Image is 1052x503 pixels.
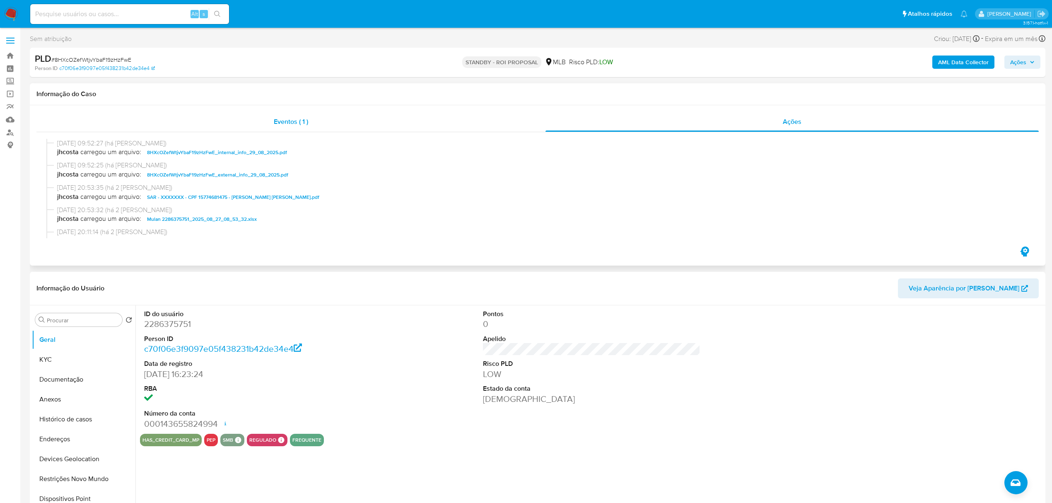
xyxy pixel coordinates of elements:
span: # 8HXcOZefWtjvYbaF19zHzFwE [51,56,131,64]
button: SAR - XXXXXXX - CPF 15774681475 - [PERSON_NAME] [PERSON_NAME].pdf [143,192,323,202]
span: [DATE] 20:53:32 (há 2 [PERSON_NAME]) [57,206,1025,215]
b: jhcosta [57,148,79,157]
span: Atalhos rápidos [908,10,952,18]
b: jhcosta [57,170,79,180]
button: Retornar ao pedido padrão [125,317,132,326]
button: KYC [32,350,135,370]
dd: 2286375751 [144,318,362,330]
span: [DATE] 20:53:35 (há 2 [PERSON_NAME]) [57,183,1025,192]
div: Criou: [DATE] [934,33,980,44]
button: Ações [1004,56,1040,69]
span: [DATE] 20:11:14 (há 2 [PERSON_NAME]) [57,227,1025,237]
span: LOW [599,57,613,67]
dt: Risco PLD [483,359,700,368]
input: Procurar [47,317,119,324]
button: frequente [292,438,321,442]
span: - [981,33,983,44]
div: MLB [545,58,566,67]
dt: Número da conta [144,409,362,418]
span: [DATE] 09:52:27 (há [PERSON_NAME]) [57,139,1025,148]
dt: ID do usuário [144,310,362,319]
dt: RBA [144,384,362,393]
dt: Person ID [144,334,362,343]
span: carregou um arquivo: [80,148,141,157]
span: Sem atribuição [30,34,72,44]
button: Veja Aparência por [PERSON_NAME] [898,278,1039,298]
span: Risco PLD: [569,58,613,67]
button: smb [223,438,233,442]
button: Restrições Novo Mundo [32,469,135,489]
button: Procurar [39,317,45,323]
button: Anexos [32,389,135,409]
b: PLD [35,52,51,65]
span: 8HXcOZefWtjvYbaF19zHzFwE_external_info_27_08_2025.pdf [147,237,288,247]
span: [DATE] 09:52:25 (há [PERSON_NAME]) [57,161,1025,170]
a: Notificações [960,10,968,17]
b: AML Data Collector [938,56,989,69]
a: Sair [1037,10,1046,18]
span: carregou um arquivo: [80,170,141,180]
span: 8HXcOZefWtjvYbaF19zHzFwE_internal_info_29_08_2025.pdf [147,148,287,157]
p: jhonata.costa@mercadolivre.com [987,10,1034,18]
span: 8HXcOZefWtjvYbaF19zHzFwE_external_info_29_08_2025.pdf [147,170,288,180]
button: pep [207,438,215,442]
h1: Informação do Caso [36,90,1039,98]
input: Pesquise usuários ou casos... [30,9,229,19]
p: STANDBY - ROI PROPOSAL [462,56,541,68]
b: Person ID [35,65,58,72]
dt: Apelido [483,334,700,343]
span: carregou um arquivo: [80,237,141,247]
span: SAR - XXXXXXX - CPF 15774681475 - [PERSON_NAME] [PERSON_NAME].pdf [147,192,319,202]
button: 8HXcOZefWtjvYbaF19zHzFwE_external_info_27_08_2025.pdf [143,237,292,247]
b: jhcosta [57,192,79,202]
button: Geral [32,330,135,350]
button: Mulan 2286375751_2025_08_27_08_53_32.xlsx [143,214,261,224]
button: Endereços [32,429,135,449]
button: regulado [249,438,276,442]
button: Documentação [32,370,135,389]
button: 8HXcOZefWtjvYbaF19zHzFwE_internal_info_29_08_2025.pdf [143,148,291,157]
h1: Informação do Usuário [36,284,104,293]
a: c70f06e3f9097e05f438231b42de34e4 [59,65,155,72]
span: Expira em um mês [985,34,1038,44]
a: c70f06e3f9097e05f438231b42de34e4 [144,343,302,355]
span: Alt [191,10,198,18]
dd: LOW [483,368,700,380]
span: Ações [783,117,801,126]
dd: [DEMOGRAPHIC_DATA] [483,393,700,405]
button: search-icon [209,8,226,20]
span: s [203,10,205,18]
dt: Data de registro [144,359,362,368]
dd: 000143655824994 [144,418,362,430]
dd: [DATE] 16:23:24 [144,368,362,380]
b: jhcosta [57,214,79,224]
b: jhcosta [57,237,79,247]
button: AML Data Collector [932,56,994,69]
button: 8HXcOZefWtjvYbaF19zHzFwE_external_info_29_08_2025.pdf [143,170,292,180]
button: has_credit_card_mp [142,438,199,442]
span: Eventos ( 1 ) [274,117,308,126]
dd: 0 [483,318,700,330]
span: Veja Aparência por [PERSON_NAME] [909,278,1019,298]
dt: Pontos [483,310,700,319]
button: Histórico de casos [32,409,135,429]
span: Mulan 2286375751_2025_08_27_08_53_32.xlsx [147,214,257,224]
span: carregou um arquivo: [80,192,141,202]
button: Devices Geolocation [32,449,135,469]
span: Ações [1010,56,1026,69]
span: carregou um arquivo: [80,214,141,224]
dt: Estado da conta [483,384,700,393]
